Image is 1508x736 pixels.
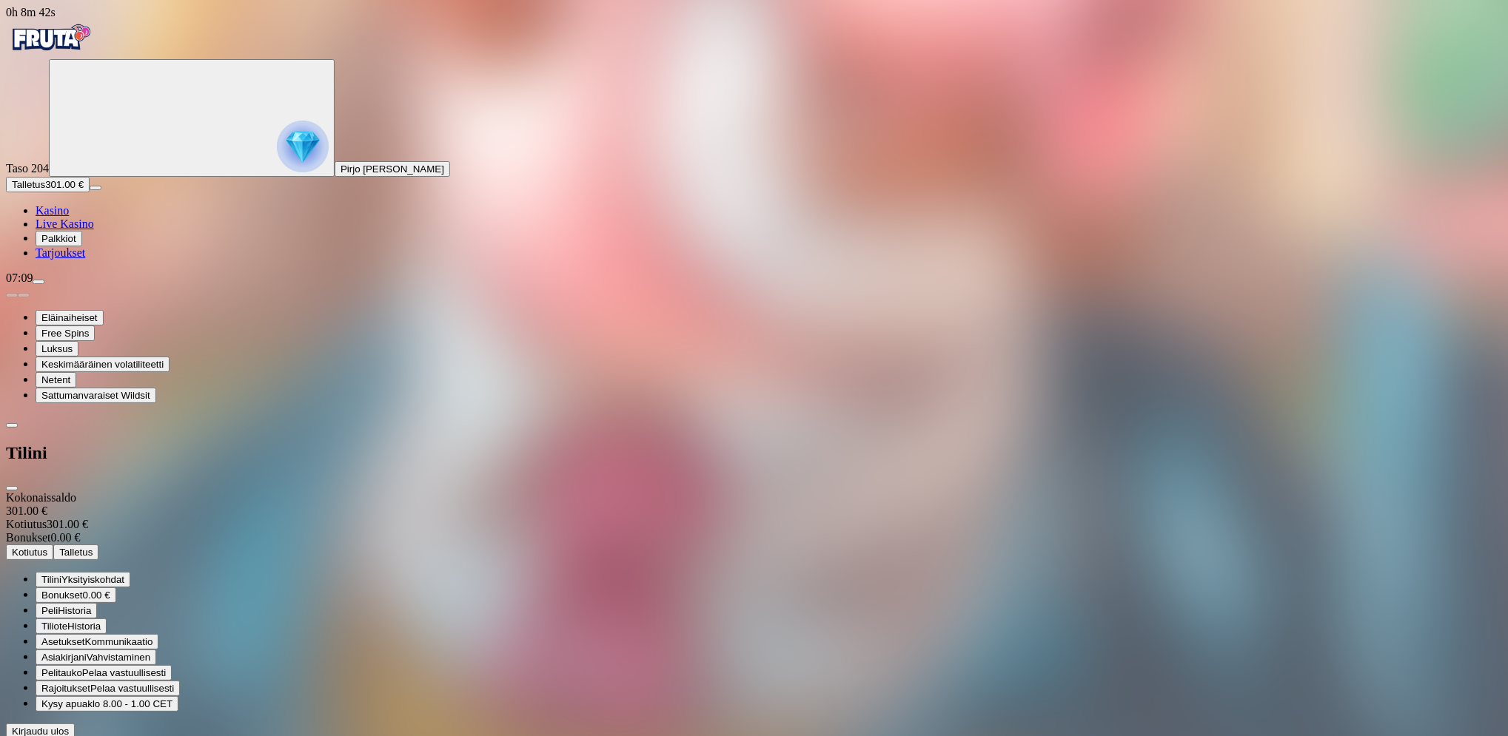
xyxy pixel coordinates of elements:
button: menu [90,186,101,190]
span: Pelaa vastuullisesti [82,667,166,678]
button: clock iconPelitaukoPelaa vastuullisesti [36,665,172,681]
div: 0.00 € [6,531,1502,544]
span: Historia [67,621,101,632]
span: Historia [58,605,91,616]
span: Bonukset [41,590,83,601]
span: Pelaa vastuullisesti [90,683,174,694]
span: 0.00 € [83,590,110,601]
span: Talletus [12,179,45,190]
span: Palkkiot [41,233,76,244]
img: Fruta [6,19,95,56]
button: history iconPeliHistoria [36,603,97,618]
a: Fruta [6,46,95,58]
span: Netent [41,374,70,385]
span: Sattumanvaraiset Wildsit [41,390,150,401]
a: diamond iconKasino [36,204,69,217]
span: Talletus [59,547,93,558]
button: Free Spins [36,325,95,341]
div: 301.00 € [6,518,1502,531]
span: klo 8.00 - 1.00 CET [87,698,172,709]
span: Taso 204 [6,162,49,175]
button: user-circle iconTiliniYksityiskohdat [36,572,130,587]
span: Bonukset [6,531,50,544]
button: next slide [18,293,30,297]
button: Pirjo [PERSON_NAME] [335,161,450,177]
button: Keskimääräinen volatiliteetti [36,357,170,372]
button: Kotiutus [6,544,53,560]
span: Kysy apua [41,698,87,709]
a: gift-inverted iconTarjoukset [36,246,85,259]
button: menu [33,280,44,284]
span: Vahvistaminen [87,652,150,663]
button: chevron-left icon [6,423,18,428]
button: Sattumanvaraiset Wildsit [36,388,156,403]
span: Yksityiskohdat [61,574,124,585]
button: Talletus [53,544,98,560]
button: Luksus [36,341,78,357]
img: reward progress [277,121,329,172]
span: 07:09 [6,271,33,284]
span: Tarjoukset [36,246,85,259]
button: Eläinaiheiset [36,310,104,325]
span: 301.00 € [45,179,84,190]
button: toggle iconAsetuksetKommunikaatio [36,634,158,649]
button: limits iconRajoituksetPelaa vastuullisesti [36,681,180,696]
button: reward progress [49,59,335,177]
span: Tilini [41,574,61,585]
span: Pirjo [PERSON_NAME] [341,163,444,175]
span: Kotiutus [12,547,47,558]
span: user session time [6,6,56,18]
button: document iconAsiakirjaniVahvistaminen [36,649,156,665]
span: Kommunikaatio [85,636,153,647]
span: Peli [41,605,58,616]
button: reward iconPalkkiot [36,231,82,246]
span: Asetukset [41,636,85,647]
div: 301.00 € [6,504,1502,518]
button: prev slide [6,293,18,297]
button: close [6,486,18,490]
span: Rajoitukset [41,683,90,694]
span: Live Kasino [36,217,94,230]
span: Pelitauko [41,667,82,678]
span: Kotiutus [6,518,47,530]
span: Kasino [36,204,69,217]
nav: Primary [6,19,1502,260]
span: Keskimääräinen volatiliteetti [41,359,164,370]
span: Tiliote [41,621,67,632]
span: Free Spins [41,328,89,339]
button: Talletusplus icon301.00 € [6,177,90,192]
div: Kokonaissaldo [6,491,1502,518]
button: smiley iconBonukset0.00 € [36,587,116,603]
a: poker-chip iconLive Kasino [36,217,94,230]
span: Asiakirjani [41,652,87,663]
h2: Tilini [6,443,1502,463]
button: transactions iconTilioteHistoria [36,618,107,634]
button: headphones iconKysy apuaklo 8.00 - 1.00 CET [36,696,178,712]
button: Netent [36,372,76,388]
span: Eläinaiheiset [41,312,98,323]
span: Luksus [41,343,73,354]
